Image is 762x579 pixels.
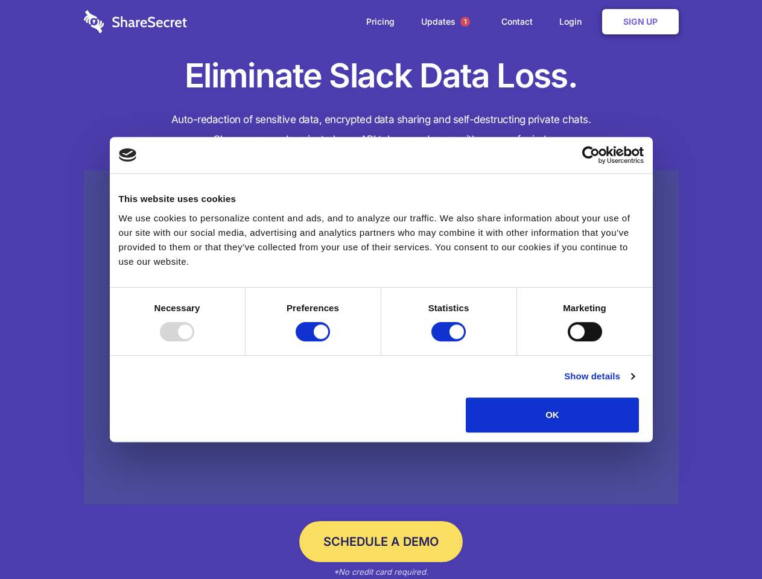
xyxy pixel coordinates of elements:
div: We use cookies to personalize content and ads, and to analyze our traffic. We also share informat... [119,211,644,269]
button: OK [466,397,639,432]
h4: Auto-redaction of sensitive data, encrypted data sharing and self-destructing private chats. Shar... [84,110,679,150]
em: *No credit card required. [334,567,428,577]
a: Wistia video thumbnail [84,170,679,505]
strong: Preferences [287,303,339,313]
a: Show details [564,369,634,384]
strong: Necessary [154,303,200,313]
a: Contact [489,3,545,40]
a: Login [547,3,600,40]
a: Pricing [354,3,407,40]
a: Usercentrics Cookiebot - opens in a new window [538,146,644,164]
strong: Marketing [563,303,606,313]
a: Sign Up [602,9,679,34]
img: logo [119,148,137,162]
strong: Statistics [428,303,469,313]
h1: Eliminate Slack Data Loss. [84,54,679,98]
img: logo-wordmark-white-trans-d4663122ce5f474addd5e946df7df03e33cb6a1c49d2221995e7729f52c070b2.svg [84,10,187,33]
a: Schedule a Demo [299,521,463,562]
div: This website uses cookies [119,192,644,206]
span: 1 [460,17,470,27]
